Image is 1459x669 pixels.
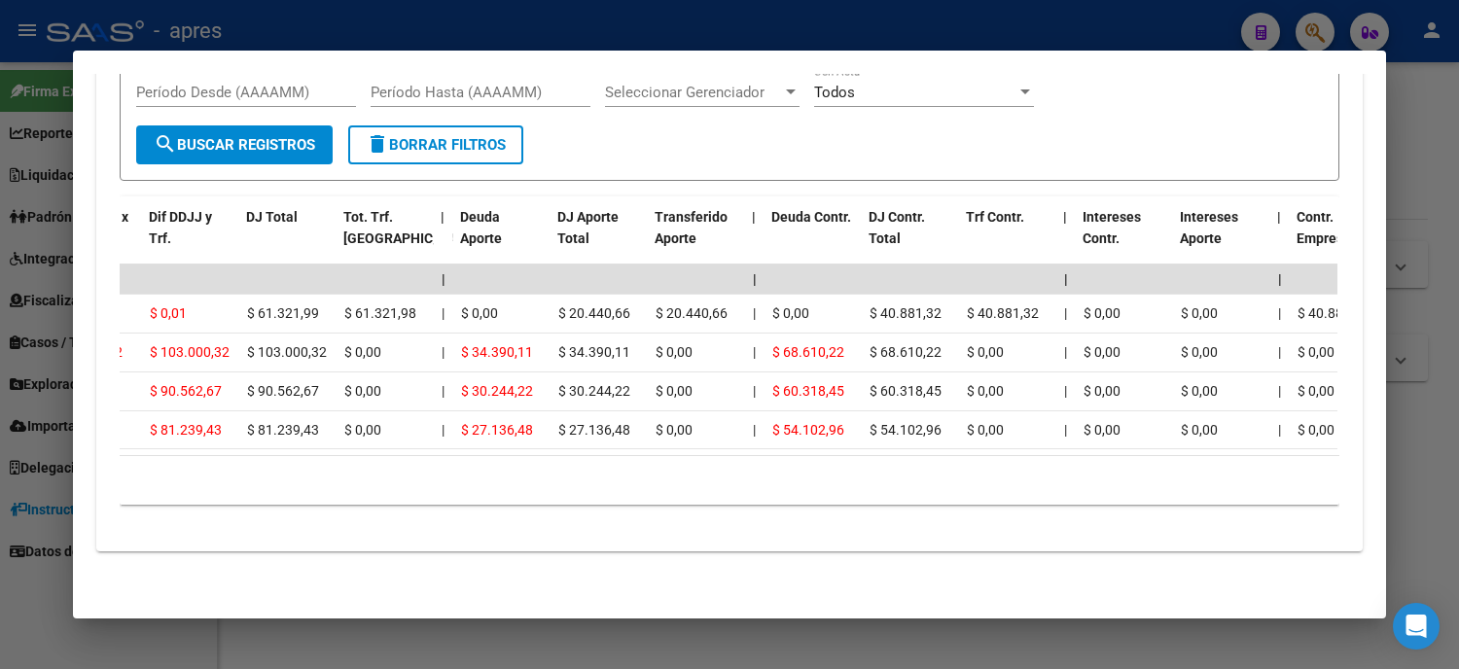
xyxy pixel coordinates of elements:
mat-icon: delete [366,132,389,156]
span: $ 0,00 [967,383,1004,399]
span: $ 61.321,98 [344,305,416,321]
mat-icon: search [154,132,177,156]
span: $ 40.881,32 [870,305,942,321]
datatable-header-cell: Intereses Aporte [1172,196,1269,282]
span: $ 0,00 [1181,305,1218,321]
datatable-header-cell: Dif DDJJ y Trf. [141,196,238,282]
span: $ 0,00 [344,344,381,360]
span: $ 0,00 [344,383,381,399]
span: DJ Aporte Total [557,209,619,247]
span: $ 34.390,11 [558,344,630,360]
span: $ 60.318,45 [870,383,942,399]
span: Intereses Aporte [1180,209,1238,247]
span: Deuda Contr. [771,209,851,225]
span: $ 81.239,43 [150,422,222,438]
span: $ 0,00 [967,422,1004,438]
span: $ 61.321,99 [247,305,319,321]
span: | [1277,209,1281,225]
span: $ 0,00 [1181,383,1218,399]
span: $ 30.244,22 [558,383,630,399]
span: | [1278,305,1281,321]
span: Trf Contr. [966,209,1024,225]
datatable-header-cell: Deuda Contr. [764,196,861,282]
span: $ 27.136,48 [461,422,533,438]
datatable-header-cell: | [1055,196,1075,282]
span: Buscar Registros [154,136,315,154]
span: $ 34.390,11 [461,344,533,360]
span: $ 0,00 [1084,422,1121,438]
span: Intereses Contr. [1083,209,1141,247]
span: | [1278,422,1281,438]
span: | [753,305,756,321]
span: Todos [814,84,855,101]
button: Borrar Filtros [348,125,523,164]
span: $ 0,00 [1181,344,1218,360]
span: | [753,271,757,287]
span: $ 0,01 [150,305,187,321]
datatable-header-cell: Intereses Contr. [1075,196,1172,282]
button: Buscar Registros [136,125,333,164]
span: $ 0,00 [1084,305,1121,321]
span: $ 20.440,66 [558,305,630,321]
span: $ 0,00 [1181,422,1218,438]
span: $ 0,00 [656,383,693,399]
span: $ 0,00 [656,344,693,360]
span: | [442,383,445,399]
span: | [1278,271,1282,287]
span: $ 0,00 [1298,422,1334,438]
span: Seleccionar Gerenciador [605,84,782,101]
span: Deuda Aporte [460,209,502,247]
span: $ 0,00 [1084,344,1121,360]
span: Dif DDJJ y Trf. [149,209,212,247]
span: | [442,271,445,287]
span: | [1063,209,1067,225]
span: $ 68.610,22 [772,344,844,360]
span: $ 60.318,45 [772,383,844,399]
span: $ 81.239,43 [247,422,319,438]
span: | [442,344,445,360]
span: | [1064,305,1067,321]
span: $ 54.102,96 [772,422,844,438]
span: | [753,344,756,360]
span: $ 0,00 [967,344,1004,360]
span: $ 103.000,32 [247,344,327,360]
datatable-header-cell: Transferido Aporte [647,196,744,282]
span: $ 90.562,67 [150,383,222,399]
span: Transferido Aporte [655,209,728,247]
span: | [1064,422,1067,438]
span: $ 0,00 [1298,383,1334,399]
span: | [753,422,756,438]
span: | [1064,383,1067,399]
span: Tot. Trf. [GEOGRAPHIC_DATA] [343,209,476,247]
span: $ 0,00 [461,305,498,321]
span: DJ Total [246,209,298,225]
span: | [441,209,445,225]
datatable-header-cell: | [1269,196,1289,282]
span: | [1064,271,1068,287]
datatable-header-cell: Tot. Trf. Bruto [336,196,433,282]
span: $ 40.881,32 [967,305,1039,321]
span: $ 40.881,32 [1298,305,1370,321]
span: $ 0,00 [1084,383,1121,399]
span: $ 90.562,67 [247,383,319,399]
span: | [753,383,756,399]
datatable-header-cell: DJ Contr. Total [861,196,958,282]
datatable-header-cell: DJ Aporte Total [550,196,647,282]
span: $ 30.244,22 [461,383,533,399]
span: $ 68.610,22 [870,344,942,360]
span: $ 20.440,66 [656,305,728,321]
span: DJ Contr. Total [869,209,925,247]
span: Deuda Bruta x ARCA [42,209,128,247]
span: $ 0,00 [1298,344,1334,360]
span: $ 54.102,96 [870,422,942,438]
span: | [1278,344,1281,360]
datatable-header-cell: Deuda Aporte [452,196,550,282]
span: $ 103.000,32 [150,344,230,360]
span: $ 0,00 [344,422,381,438]
span: | [1064,344,1067,360]
datatable-header-cell: Trf Contr. [958,196,1055,282]
span: $ 0,00 [656,422,693,438]
datatable-header-cell: | [744,196,764,282]
div: Open Intercom Messenger [1393,603,1440,650]
datatable-header-cell: DJ Total [238,196,336,282]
